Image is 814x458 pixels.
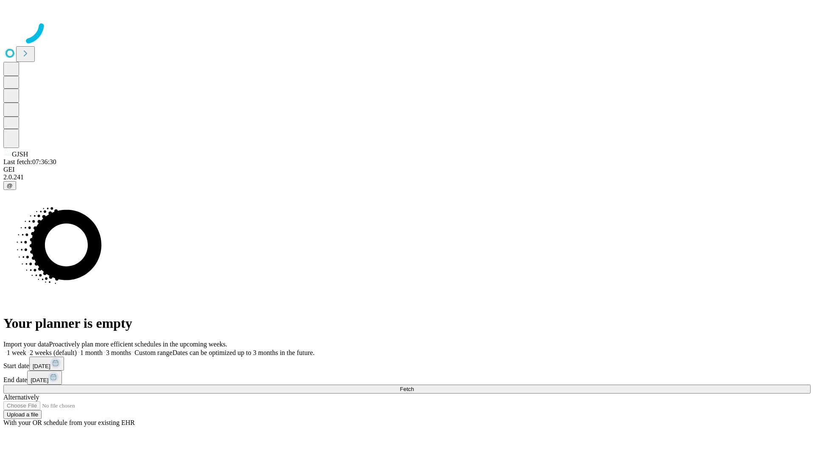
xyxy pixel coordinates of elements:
[12,151,28,158] span: GJSH
[3,410,42,419] button: Upload a file
[3,158,56,165] span: Last fetch: 07:36:30
[27,371,62,385] button: [DATE]
[30,349,77,356] span: 2 weeks (default)
[106,349,131,356] span: 3 months
[3,341,49,348] span: Import your data
[3,166,811,173] div: GEI
[3,419,135,426] span: With your OR schedule from your existing EHR
[33,363,50,369] span: [DATE]
[7,182,13,189] span: @
[3,181,16,190] button: @
[31,377,48,383] span: [DATE]
[29,357,64,371] button: [DATE]
[3,371,811,385] div: End date
[3,357,811,371] div: Start date
[3,394,39,401] span: Alternatively
[3,385,811,394] button: Fetch
[173,349,315,356] span: Dates can be optimized up to 3 months in the future.
[134,349,172,356] span: Custom range
[3,173,811,181] div: 2.0.241
[80,349,103,356] span: 1 month
[7,349,26,356] span: 1 week
[49,341,227,348] span: Proactively plan more efficient schedules in the upcoming weeks.
[400,386,414,392] span: Fetch
[3,316,811,331] h1: Your planner is empty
